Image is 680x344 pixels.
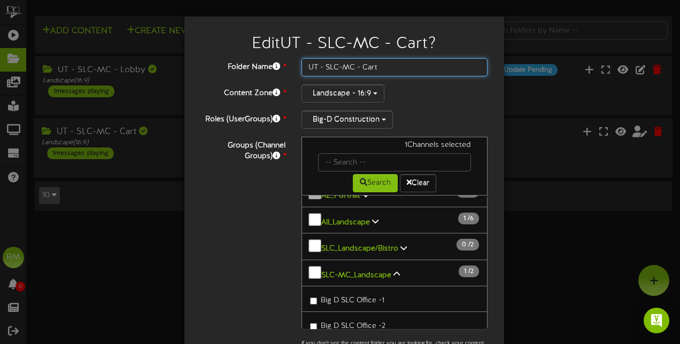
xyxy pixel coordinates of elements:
span: / 6 [458,213,479,224]
button: All_Landscape 1 /6 [302,207,488,234]
button: Big-D Construction [302,111,393,129]
div: Open Intercom Messenger [644,308,669,333]
label: Folder Name [192,58,293,73]
span: Big D SLC Office -2 [321,322,385,330]
div: 1 Channels selected [310,140,480,153]
span: 0 [462,241,468,248]
button: SLC-MC_Landscape 1 /2 [302,260,488,287]
input: Big D SLC Office -1 [310,298,317,304]
span: Big D SLC Office -1 [321,296,384,304]
input: Folder Name [302,58,488,76]
label: Groups (Channel Groups) [192,137,293,162]
button: SLC_Landscape/Bistro 0 /2 [302,233,488,260]
label: Roles (UserGroups) [192,111,293,125]
label: Content Zone [192,84,293,99]
span: / 2 [459,265,479,277]
b: All_Landscape [321,218,370,226]
button: Clear [400,174,436,192]
input: -- Search -- [318,153,472,171]
b: AZ_Portrait [321,192,360,200]
button: Landscape - 16:9 [302,84,384,103]
b: SLC_Landscape/Bistro [321,245,398,253]
input: Big D SLC Office -2 [310,323,317,330]
b: SLC-MC_Landscape [321,271,391,279]
span: 1 [464,268,468,275]
button: Search [353,174,398,192]
h2: Edit UT - SLC-MC - Cart ? [200,35,488,53]
span: / 2 [457,239,479,251]
span: 1 [463,215,468,222]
